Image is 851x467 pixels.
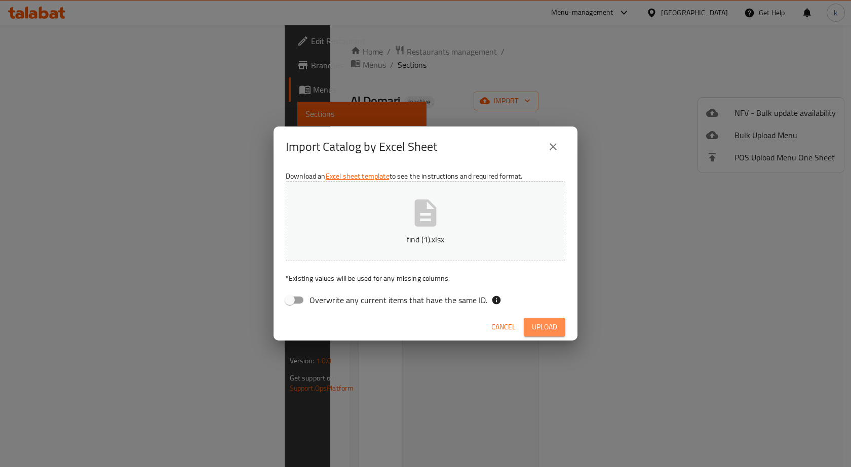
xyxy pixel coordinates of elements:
span: Overwrite any current items that have the same ID. [310,294,487,306]
p: find (1).xlsx [301,233,550,245]
svg: If the overwrite option isn't selected, then the items that match an existing ID will be ignored ... [491,295,501,305]
a: Excel sheet template [326,169,390,183]
p: Existing values will be used for any missing columns. [286,273,565,283]
span: Cancel [491,321,516,333]
h2: Import Catalog by Excel Sheet [286,139,437,155]
button: find (1).xlsx [286,181,565,261]
div: Download an to see the instructions and required format. [274,167,577,314]
button: close [541,135,565,159]
button: Cancel [487,318,520,336]
span: Upload [532,321,557,333]
button: Upload [524,318,565,336]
